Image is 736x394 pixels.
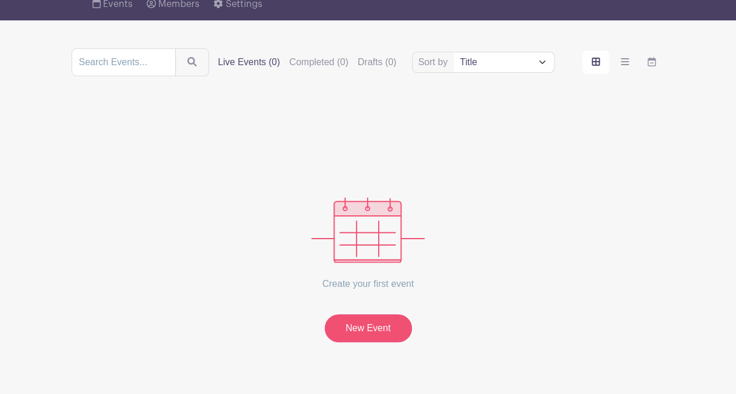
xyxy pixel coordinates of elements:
[418,55,451,69] label: Sort by
[289,55,348,69] label: Completed (0)
[311,197,425,263] img: events_empty-56550af544ae17c43cc50f3ebafa394433d06d5f1891c01edc4b5d1d59cfda54.svg
[582,51,665,74] div: order and view
[72,48,176,76] input: Search Events...
[218,55,280,69] label: Live Events (0)
[358,55,397,69] label: Drafts (0)
[325,314,412,342] a: New Event
[311,263,425,305] p: Create your first event
[218,55,397,69] div: filters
